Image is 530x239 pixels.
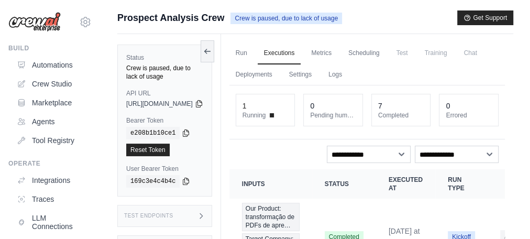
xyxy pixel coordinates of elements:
[126,89,203,97] label: API URL
[229,64,279,86] a: Deployments
[435,169,488,199] th: Run Type
[242,101,247,111] div: 1
[229,169,312,199] th: Inputs
[376,169,435,199] th: Executed at
[283,64,318,86] a: Settings
[446,111,492,119] dt: Errored
[13,132,92,149] a: Tool Registry
[322,64,348,86] a: Logs
[126,144,170,156] a: Reset Token
[457,10,513,25] button: Get Support
[124,213,173,219] h3: Test Endpoints
[390,42,414,63] span: Test
[310,101,314,111] div: 0
[230,13,342,24] span: Crew is paused, due to lack of usage
[13,210,92,235] a: LLM Connections
[446,101,450,111] div: 0
[13,191,92,208] a: Traces
[126,127,180,139] code: e208b1b10ce1
[305,42,338,64] a: Metrics
[312,169,376,199] th: Status
[117,10,224,25] span: Prospect Analysis Crew
[13,57,92,73] a: Automations
[310,111,356,119] dt: Pending human input
[13,75,92,92] a: Crew Studio
[457,42,483,63] span: Chat is not available until the deployment is complete
[258,42,301,64] a: Executions
[418,42,453,63] span: Training is not available until the deployment is complete
[8,159,92,168] div: Operate
[378,101,382,111] div: 7
[242,111,266,119] span: Running
[342,42,385,64] a: Scheduling
[126,100,193,108] span: [URL][DOMAIN_NAME]
[229,42,253,64] a: Run
[13,94,92,111] a: Marketplace
[13,113,92,130] a: Agents
[126,53,203,62] label: Status
[126,175,180,188] code: 169c3e4c4b4c
[126,64,203,81] div: Crew is paused, due to lack of usage
[378,111,424,119] dt: Completed
[126,116,203,125] label: Bearer Token
[8,44,92,52] div: Build
[13,172,92,189] a: Integrations
[126,165,203,173] label: User Bearer Token
[8,12,61,32] img: Logo
[242,203,300,231] span: Our Product: transformação de PDFs de apre…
